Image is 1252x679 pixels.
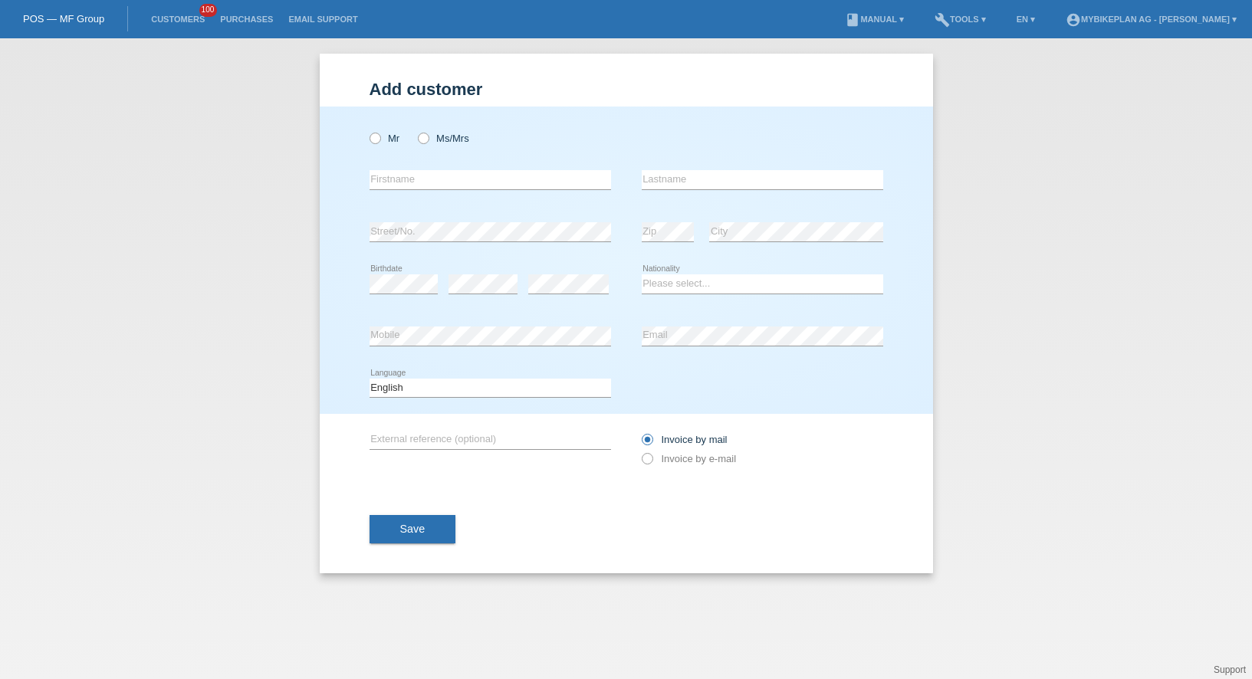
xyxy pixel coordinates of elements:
a: Purchases [212,15,281,24]
i: book [845,12,860,28]
a: bookManual ▾ [837,15,912,24]
a: buildTools ▾ [927,15,994,24]
label: Ms/Mrs [418,133,469,144]
button: Save [370,515,456,544]
i: account_circle [1066,12,1081,28]
a: Email Support [281,15,365,24]
a: account_circleMybikeplan AG - [PERSON_NAME] ▾ [1058,15,1244,24]
input: Ms/Mrs [418,133,428,143]
a: EN ▾ [1009,15,1043,24]
span: 100 [199,4,218,17]
a: Support [1214,664,1246,675]
a: Customers [143,15,212,24]
input: Mr [370,133,380,143]
a: POS — MF Group [23,13,104,25]
input: Invoice by mail [642,434,652,453]
input: Invoice by e-mail [642,453,652,472]
label: Mr [370,133,400,144]
label: Invoice by mail [642,434,728,445]
label: Invoice by e-mail [642,453,737,464]
h1: Add customer [370,80,883,99]
i: build [935,12,950,28]
span: Save [400,523,426,535]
